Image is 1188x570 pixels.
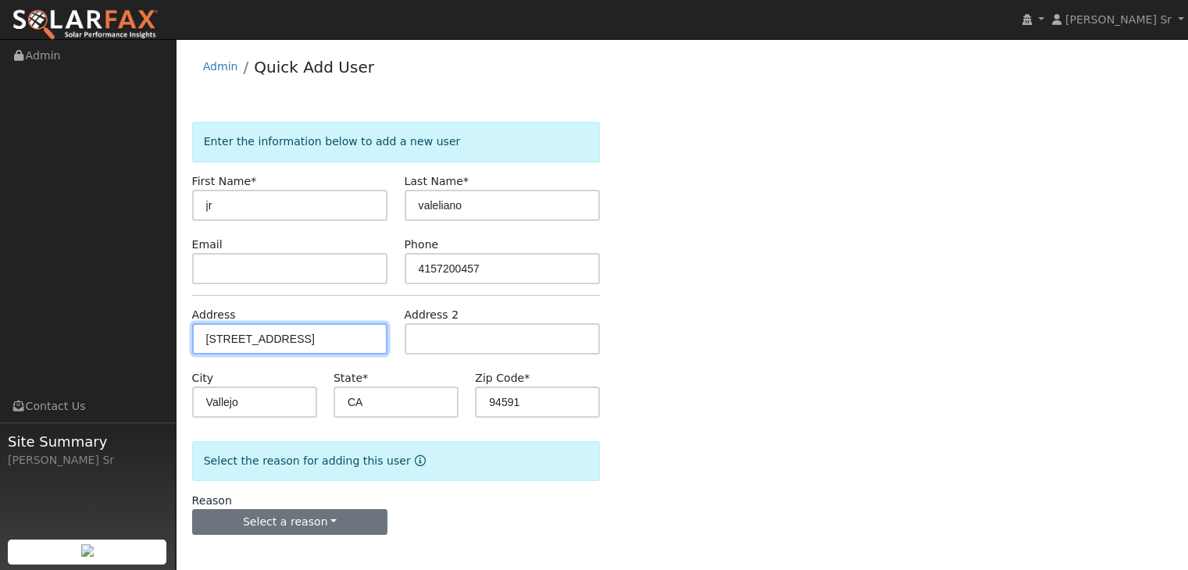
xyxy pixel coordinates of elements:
[192,173,257,190] label: First Name
[524,372,530,384] span: Required
[81,544,94,557] img: retrieve
[411,454,426,467] a: Reason for new user
[192,237,223,253] label: Email
[463,175,469,187] span: Required
[254,58,374,77] a: Quick Add User
[192,441,601,481] div: Select the reason for adding this user
[192,370,214,387] label: City
[8,431,167,452] span: Site Summary
[192,122,601,162] div: Enter the information below to add a new user
[192,493,232,509] label: Reason
[8,452,167,468] div: [PERSON_NAME] Sr
[12,9,159,41] img: SolarFax
[192,509,388,536] button: Select a reason
[203,60,238,73] a: Admin
[1065,13,1172,26] span: [PERSON_NAME] Sr
[362,372,368,384] span: Required
[192,307,236,323] label: Address
[334,370,368,387] label: State
[405,237,439,253] label: Phone
[405,173,469,190] label: Last Name
[405,307,459,323] label: Address 2
[475,370,530,387] label: Zip Code
[251,175,256,187] span: Required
